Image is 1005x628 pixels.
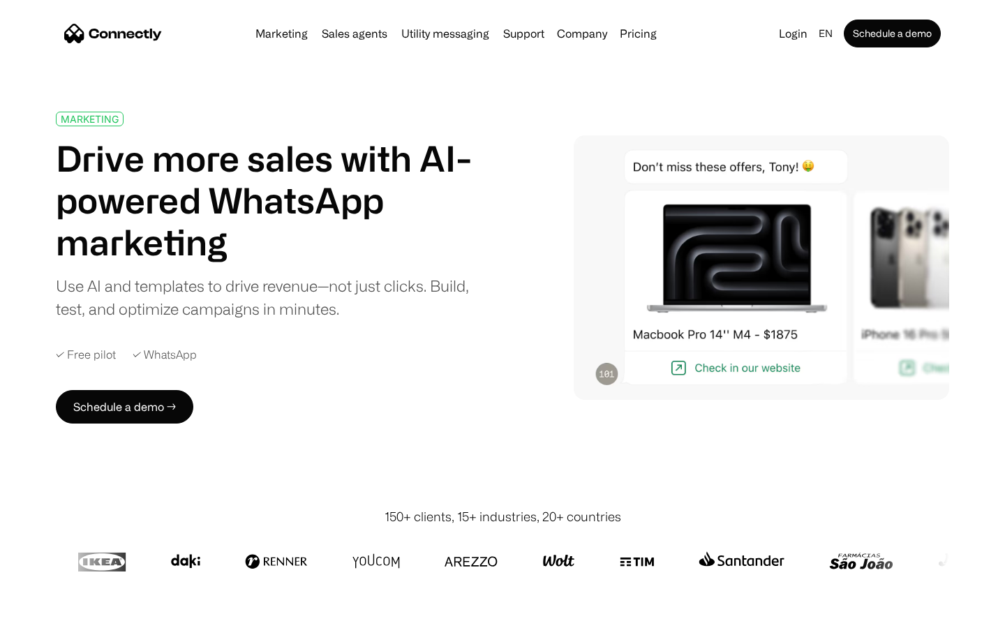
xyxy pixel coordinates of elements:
[819,24,833,43] div: en
[133,348,197,361] div: ✓ WhatsApp
[316,28,393,39] a: Sales agents
[773,24,813,43] a: Login
[28,604,84,623] ul: Language list
[250,28,313,39] a: Marketing
[557,24,607,43] div: Company
[14,602,84,623] aside: Language selected: English
[498,28,550,39] a: Support
[61,114,119,124] div: MARKETING
[56,274,487,320] div: Use AI and templates to drive revenue—not just clicks. Build, test, and optimize campaigns in min...
[614,28,662,39] a: Pricing
[844,20,941,47] a: Schedule a demo
[56,348,116,361] div: ✓ Free pilot
[385,507,621,526] div: 150+ clients, 15+ industries, 20+ countries
[396,28,495,39] a: Utility messaging
[56,137,487,263] h1: Drive more sales with AI-powered WhatsApp marketing
[56,390,193,424] a: Schedule a demo →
